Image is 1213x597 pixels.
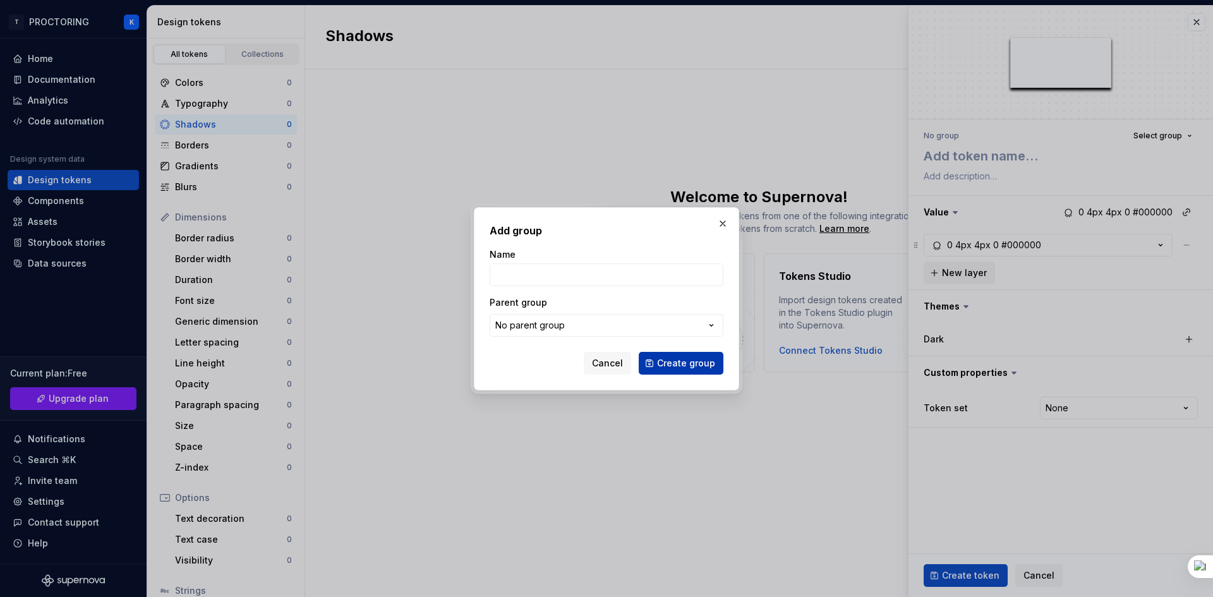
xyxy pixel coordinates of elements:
span: Cancel [592,357,623,370]
button: No parent group [490,314,723,337]
label: Parent group [490,296,547,309]
div: No parent group [495,319,565,332]
button: Cancel [584,352,631,375]
button: Create group [639,352,723,375]
label: Name [490,248,516,261]
h2: Add group [490,223,723,238]
span: Create group [657,357,715,370]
